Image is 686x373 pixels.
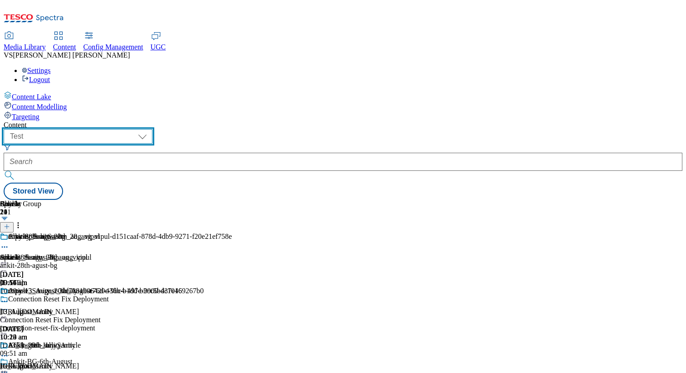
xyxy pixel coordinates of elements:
[22,76,50,83] a: Logout
[4,153,682,171] input: Search
[4,111,682,121] a: Targeting
[8,233,232,241] div: copy-Splash_Sanity_28_aug_vipul-d151caaf-878d-4db9-9271-f20e21ef758e
[8,287,182,295] div: copy-13_August-3bf7281b-e76d-436b-b1dd-b2cc5bdc1046
[4,91,682,101] a: Content Lake
[13,51,130,59] span: [PERSON_NAME] [PERSON_NAME]
[53,32,76,51] a: Content
[12,93,51,101] span: Content Lake
[4,51,13,59] span: VS
[12,113,39,121] span: Targeting
[151,43,166,51] span: UGC
[4,43,46,51] span: Media Library
[4,101,682,111] a: Content Modelling
[83,43,143,51] span: Config Management
[4,144,11,151] svg: Search Filters
[22,67,51,74] a: Settings
[8,341,75,349] div: Ankit-16th-July-Sanity
[4,32,46,51] a: Media Library
[4,183,63,200] button: Stored View
[12,103,67,111] span: Content Modelling
[83,32,143,51] a: Config Management
[4,121,682,129] div: Content
[151,32,166,51] a: UGC
[53,43,76,51] span: Content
